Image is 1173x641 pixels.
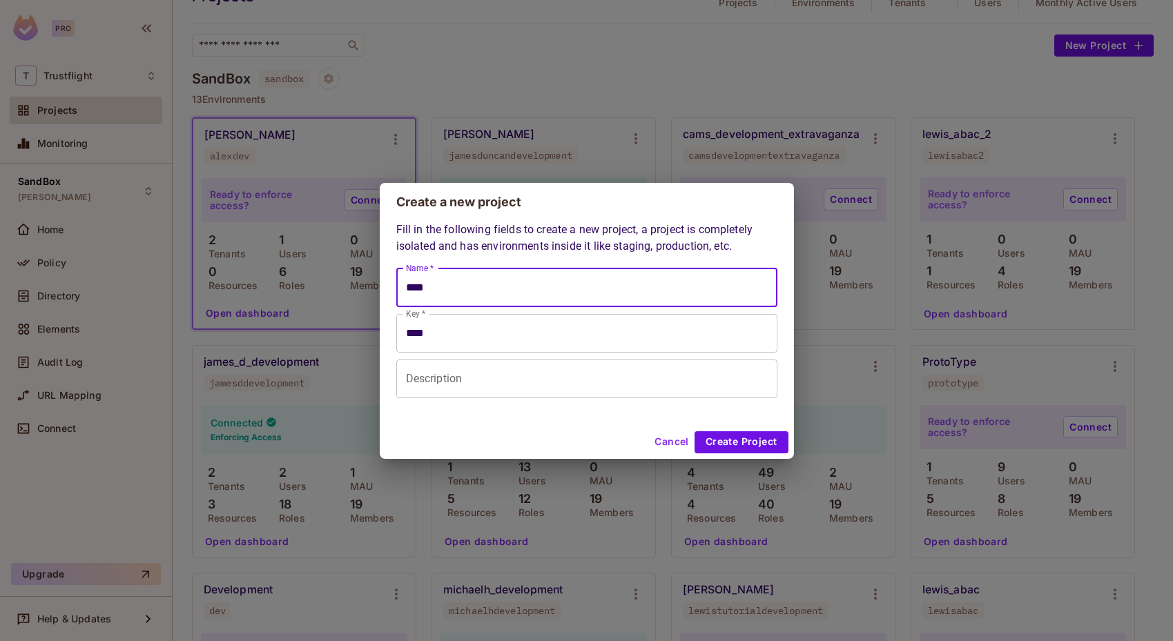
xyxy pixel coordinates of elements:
[406,308,425,319] label: Key *
[406,262,434,274] label: Name *
[649,431,694,453] button: Cancel
[695,431,788,453] button: Create Project
[380,183,794,221] h2: Create a new project
[396,221,777,398] div: Fill in the following fields to create a new project, a project is completely isolated and has en...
